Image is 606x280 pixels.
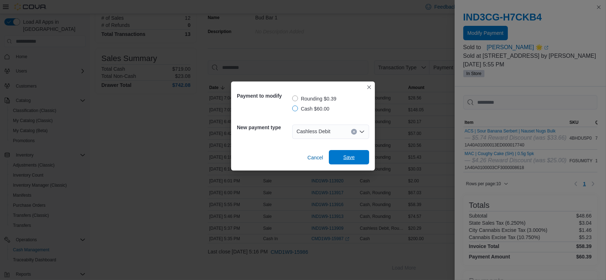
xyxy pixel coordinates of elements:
h5: Payment to modify [237,89,291,103]
label: Cash $60.00 [292,104,329,113]
button: Cancel [304,150,326,165]
span: Cashless Debit [297,127,330,136]
span: Cancel [307,154,323,161]
span: Save [343,154,355,161]
input: Accessible screen reader label [333,127,334,136]
button: Closes this modal window [365,83,373,92]
button: Open list of options [359,129,365,135]
button: Save [329,150,369,164]
label: Rounding $0.39 [292,94,336,103]
h5: New payment type [237,120,291,135]
button: Clear input [351,129,357,135]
